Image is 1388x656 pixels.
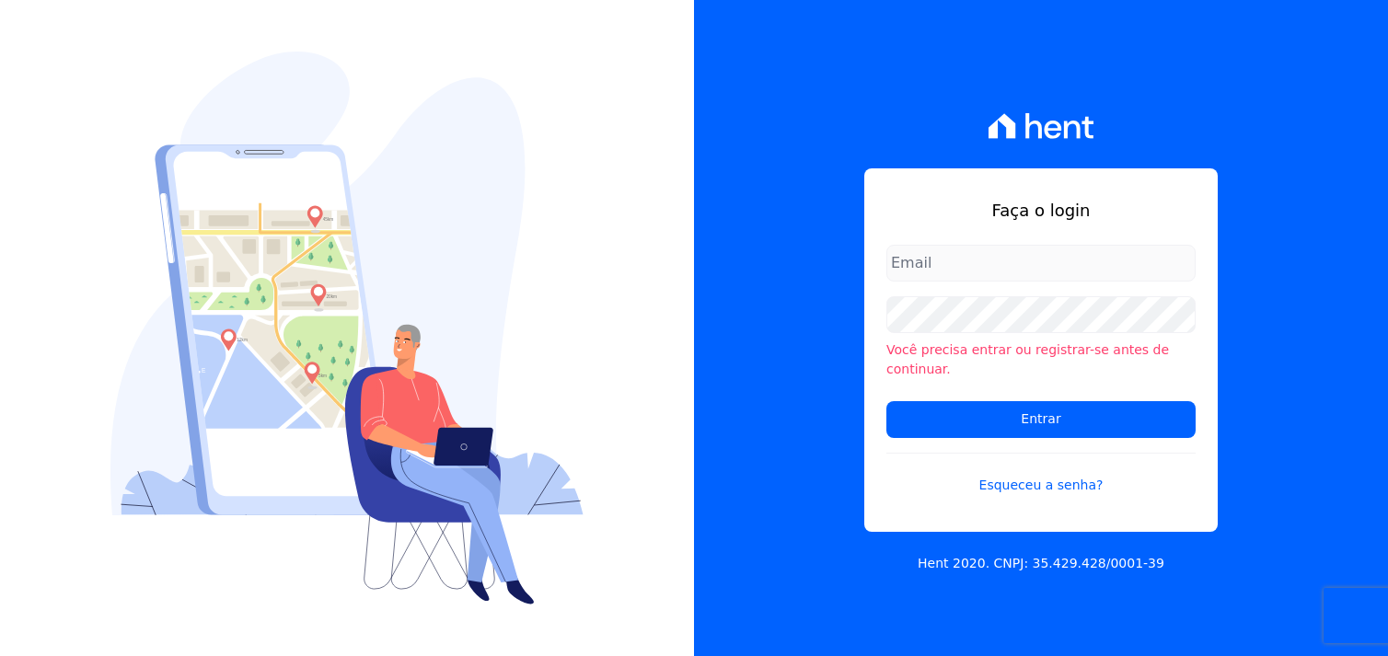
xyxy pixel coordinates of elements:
a: Esqueceu a senha? [886,453,1196,495]
h1: Faça o login [886,198,1196,223]
p: Hent 2020. CNPJ: 35.429.428/0001-39 [918,554,1164,573]
img: Login [110,52,584,604]
input: Entrar [886,401,1196,438]
li: Você precisa entrar ou registrar-se antes de continuar. [886,340,1196,379]
input: Email [886,245,1196,282]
